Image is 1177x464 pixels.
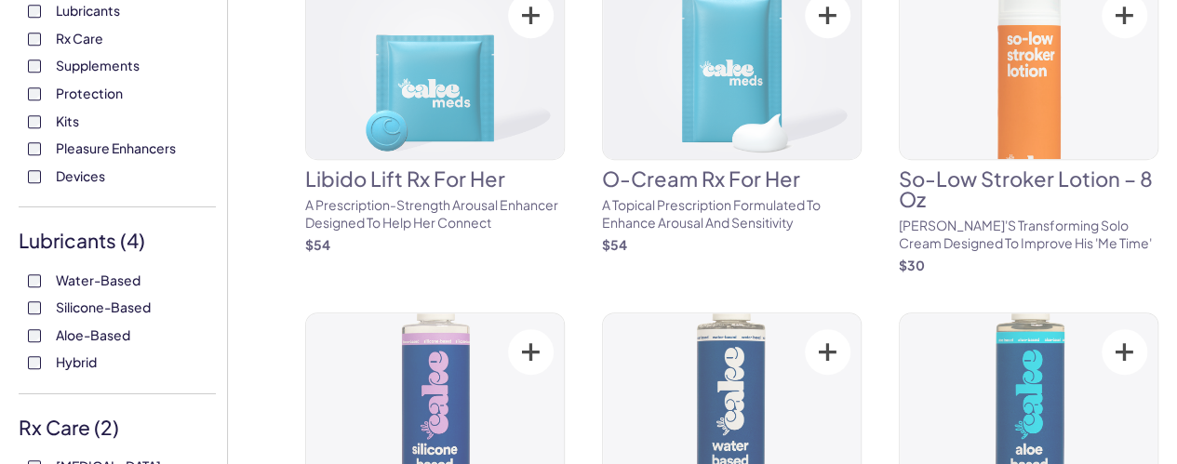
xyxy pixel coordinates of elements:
[56,268,140,292] span: Water-Based
[28,60,41,73] input: Supplements
[28,356,41,369] input: Hybrid
[305,236,330,253] strong: $ 54
[305,168,565,189] h3: Libido Lift Rx For Her
[602,196,862,232] p: A topical prescription formulated to enhance arousal and sensitivity
[602,168,862,189] h3: O-Cream Rx for Her
[28,301,41,314] input: Silicone-Based
[56,81,123,105] span: Protection
[602,236,627,253] strong: $ 54
[56,53,140,77] span: Supplements
[56,164,105,188] span: Devices
[899,217,1158,253] p: [PERSON_NAME]'s transforming solo cream designed to improve his 'me time'
[28,274,41,287] input: Water-Based
[56,26,103,50] span: Rx Care
[56,295,151,319] span: Silicone-Based
[899,257,925,273] strong: $ 30
[56,323,130,347] span: Aloe-Based
[28,87,41,100] input: Protection
[305,196,565,232] p: A prescription-strength arousal enhancer designed to help her connect
[28,142,41,155] input: Pleasure Enhancers
[56,350,97,374] span: Hybrid
[56,136,176,160] span: Pleasure Enhancers
[28,33,41,46] input: Rx Care
[28,170,41,183] input: Devices
[28,5,41,18] input: Lubricants
[899,168,1158,209] h3: So-Low Stroker Lotion – 8 oz
[28,329,41,342] input: Aloe-Based
[56,109,79,133] span: Kits
[28,115,41,128] input: Kits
